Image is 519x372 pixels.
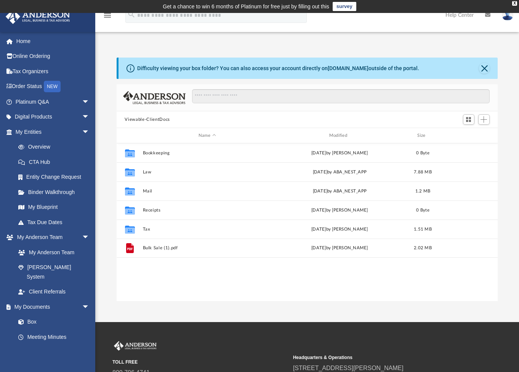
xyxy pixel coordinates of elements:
[11,314,93,330] a: Box
[143,151,272,156] button: Bookkeeping
[137,64,419,72] div: Difficulty viewing your box folder? You can also access your account directly on outside of the p...
[502,10,513,21] img: User Pic
[142,132,271,139] div: Name
[82,124,97,140] span: arrow_drop_down
[11,245,93,260] a: My Anderson Team
[143,208,272,213] button: Receipts
[5,34,101,49] a: Home
[275,245,404,252] div: [DATE] by [PERSON_NAME]
[478,114,490,125] button: Add
[5,299,97,314] a: My Documentsarrow_drop_down
[11,154,101,170] a: CTA Hub
[275,207,404,214] div: [DATE] by [PERSON_NAME]
[192,89,489,104] input: Search files and folders
[463,114,474,125] button: Switch to Grid View
[11,329,97,345] a: Meeting Minutes
[333,2,356,11] a: survey
[407,132,438,139] div: Size
[11,200,97,215] a: My Blueprint
[82,230,97,245] span: arrow_drop_down
[11,170,101,185] a: Entity Change Request
[143,245,272,250] button: Bulk Sale (1).pdf
[143,189,272,194] button: Mail
[143,170,272,175] button: Law
[5,94,101,109] a: Platinum Q&Aarrow_drop_down
[275,188,404,195] div: [DATE] by ABA_NEST_APP
[127,10,136,19] i: search
[82,94,97,110] span: arrow_drop_down
[328,65,368,71] a: [DOMAIN_NAME]
[11,184,101,200] a: Binder Walkthrough
[103,14,112,20] a: menu
[275,132,404,139] div: Modified
[11,215,101,230] a: Tax Due Dates
[3,9,72,24] img: Anderson Advisors Platinum Portal
[11,345,93,360] a: Forms Library
[82,299,97,315] span: arrow_drop_down
[414,227,432,231] span: 1.51 MB
[82,109,97,125] span: arrow_drop_down
[512,1,517,6] div: close
[103,11,112,20] i: menu
[120,132,139,139] div: id
[163,2,329,11] div: Get a chance to win 6 months of Platinum for free just by filling out this
[275,226,404,233] div: [DATE] by [PERSON_NAME]
[5,64,101,79] a: Tax Organizers
[275,169,404,176] div: [DATE] by ABA_NEST_APP
[416,151,429,155] span: 0 Byte
[11,284,97,300] a: Client Referrals
[441,132,495,139] div: id
[11,260,97,284] a: [PERSON_NAME] System
[117,143,498,301] div: grid
[414,246,432,250] span: 2.02 MB
[416,208,429,212] span: 0 Byte
[112,341,158,351] img: Anderson Advisors Platinum Portal
[5,109,101,125] a: Digital Productsarrow_drop_down
[415,189,430,193] span: 1.2 MB
[112,359,288,366] small: TOLL FREE
[125,116,170,123] button: Viewable-ClientDocs
[293,354,468,361] small: Headquarters & Operations
[11,139,101,155] a: Overview
[479,63,490,74] button: Close
[5,79,101,95] a: Order StatusNEW
[275,150,404,157] div: [DATE] by [PERSON_NAME]
[44,81,61,92] div: NEW
[293,365,404,371] a: [STREET_ADDRESS][PERSON_NAME]
[5,230,97,245] a: My Anderson Teamarrow_drop_down
[414,170,432,174] span: 7.88 MB
[143,227,272,232] button: Tax
[5,124,101,139] a: My Entitiesarrow_drop_down
[5,49,101,64] a: Online Ordering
